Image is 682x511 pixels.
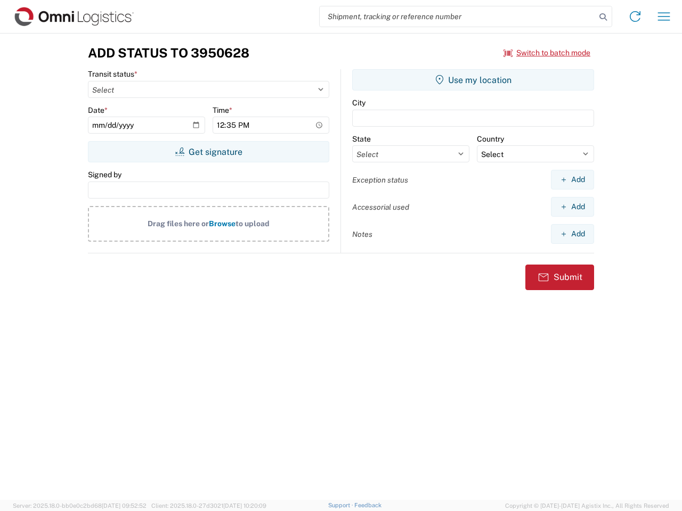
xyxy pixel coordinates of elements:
[352,229,372,239] label: Notes
[551,197,594,217] button: Add
[551,224,594,244] button: Add
[13,502,147,509] span: Server: 2025.18.0-bb0e0c2bd68
[352,134,371,144] label: State
[88,141,329,162] button: Get signature
[328,502,355,508] a: Support
[209,219,236,228] span: Browse
[352,175,408,185] label: Exception status
[551,170,594,189] button: Add
[504,44,590,62] button: Switch to batch mode
[151,502,266,509] span: Client: 2025.18.0-27d3021
[525,265,594,290] button: Submit
[88,69,137,79] label: Transit status
[223,502,266,509] span: [DATE] 10:20:09
[505,501,669,510] span: Copyright © [DATE]-[DATE] Agistix Inc., All Rights Reserved
[148,219,209,228] span: Drag files here or
[352,98,366,108] label: City
[88,105,108,115] label: Date
[354,502,381,508] a: Feedback
[102,502,147,509] span: [DATE] 09:52:52
[236,219,270,228] span: to upload
[352,69,594,90] button: Use my location
[320,6,596,27] input: Shipment, tracking or reference number
[477,134,504,144] label: Country
[88,170,121,179] label: Signed by
[352,202,409,212] label: Accessorial used
[88,45,249,61] h3: Add Status to 3950628
[213,105,232,115] label: Time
